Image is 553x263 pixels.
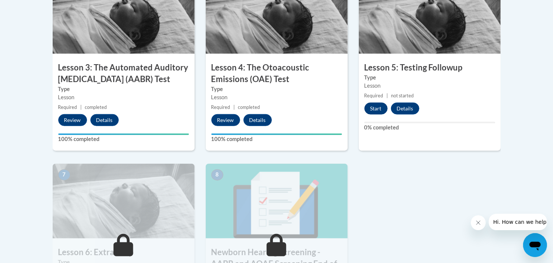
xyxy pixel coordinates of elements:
label: 100% completed [58,135,189,143]
button: Details [243,114,272,126]
span: Hi. How can we help? [4,5,60,11]
div: Your progress [58,134,189,135]
label: Type [211,85,342,93]
h3: Lesson 4: The Otoacoustic Emissions (OAE) Test [206,62,348,85]
button: Details [90,114,119,126]
button: Start [364,103,388,115]
div: Your progress [211,134,342,135]
iframe: Button to launch messaging window [523,233,547,257]
span: completed [238,104,260,110]
button: Review [58,114,87,126]
iframe: Message from company [489,214,547,230]
span: | [233,104,235,110]
span: completed [85,104,107,110]
span: 8 [211,169,223,181]
span: | [386,93,388,98]
label: 100% completed [211,135,342,143]
h3: Lesson 5: Testing Followup [359,62,501,73]
span: | [80,104,82,110]
img: Course Image [53,164,195,238]
button: Details [391,103,419,115]
label: 0% completed [364,123,495,132]
span: 7 [58,169,70,181]
button: Review [211,114,240,126]
div: Lesson [364,82,495,90]
label: Type [364,73,495,82]
div: Lesson [211,93,342,101]
div: Lesson [58,93,189,101]
iframe: Close message [471,215,486,230]
label: Type [58,85,189,93]
span: Required [211,104,230,110]
img: Course Image [206,164,348,238]
span: not started [391,93,414,98]
span: Required [364,93,383,98]
span: Required [58,104,77,110]
h3: Lesson 3: The Automated Auditory [MEDICAL_DATA] (AABR) Test [53,62,195,85]
h3: Lesson 6: Extra Help [53,247,195,258]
